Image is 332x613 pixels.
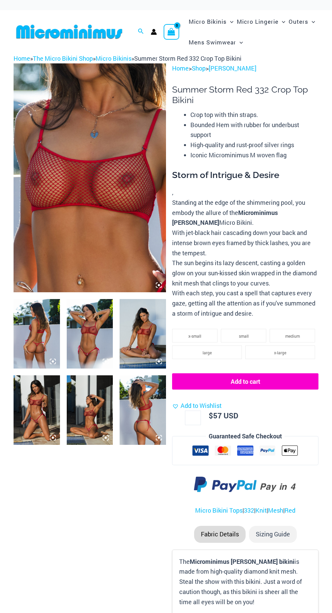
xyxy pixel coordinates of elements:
[278,13,285,30] span: Menu Toggle
[192,64,206,72] a: Shop
[14,63,166,292] img: Summer Storm Red 332 Crop Top
[14,299,60,369] img: Summer Storm Red 332 Crop Top 449 Thong
[209,64,256,72] a: [PERSON_NAME]
[209,411,213,420] span: $
[172,170,318,181] h3: Storm of Intrigue & Desire
[164,24,179,40] a: View Shopping Cart, empty
[190,140,318,150] li: High-quality and rust-proof silver rings
[67,299,113,369] img: Summer Storm Red 332 Crop Top 449 Thong
[96,54,131,62] a: Micro Bikinis
[172,345,242,359] li: large
[244,506,254,514] a: 332
[120,299,166,369] img: Summer Storm Red 332 Crop Top 449 Thong
[185,411,201,425] input: Product quantity
[172,329,217,342] li: x-small
[195,506,243,514] a: Micro Bikini Tops
[194,526,246,543] li: Fabric Details
[187,32,245,53] a: Mens SwimwearMenu ToggleMenu Toggle
[67,375,113,445] img: Summer Storm Red 332 Crop Top 456 Micro
[270,329,315,342] li: medium
[188,333,201,339] span: x-small
[134,54,242,62] span: Summer Storm Red 332 Crop Top Bikini
[245,345,315,359] li: x-large
[14,54,30,62] a: Home
[209,411,238,420] bdi: 57 USD
[189,13,227,30] span: Micro Bikinis
[172,401,222,411] a: Add to Wishlist
[221,329,266,342] li: small
[206,431,285,441] legend: Guaranteed Safe Checkout
[190,110,318,120] li: Crop top with thin straps.
[14,24,125,39] img: MM SHOP LOGO FLAT
[227,13,233,30] span: Menu Toggle
[138,27,144,36] a: Search icon link
[172,506,318,516] p: | | | |
[239,333,249,339] span: small
[172,63,318,74] p: > >
[237,13,278,30] span: Micro Lingerie
[287,11,317,32] a: OutersMenu ToggleMenu Toggle
[190,150,318,160] li: Iconic Microminimus M woven flag
[120,375,166,445] img: Summer Storm Red 332 Crop Top 449 Thong
[187,11,235,32] a: Micro BikinisMenu ToggleMenu Toggle
[151,29,157,35] a: Account icon link
[33,54,93,62] a: The Micro Bikini Shop
[308,13,315,30] span: Menu Toggle
[172,170,318,319] div: ,
[189,34,236,51] span: Mens Swimwear
[235,11,287,32] a: Micro LingerieMenu ToggleMenu Toggle
[172,198,318,318] p: Standing at the edge of the shimmering pool, you embody the allure of the Micro Bikini. With jet-...
[203,350,212,355] span: large
[274,350,286,355] span: x-large
[14,54,242,62] span: » » »
[190,120,318,140] li: Bounded Hem with rubber for underbust support
[181,401,222,410] span: Add to Wishlist
[285,333,300,339] span: medium
[249,526,297,543] li: Sizing Guide
[268,506,283,514] a: Mesh
[172,84,318,105] h1: Summer Storm Red 332 Crop Top Bikini
[172,64,189,72] a: Home
[190,557,294,566] b: Microminimus [PERSON_NAME] bikini
[179,557,311,607] p: The is made from high-quality diamond knit mesh. Steal the show with this bikini. Just a word of ...
[172,373,318,390] button: Add to cart
[289,13,308,30] span: Outers
[236,34,243,51] span: Menu Toggle
[285,506,295,514] a: Red
[186,10,318,54] nav: Site Navigation
[255,506,267,514] a: Knit
[14,375,60,445] img: Summer Storm Red 332 Crop Top 456 Micro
